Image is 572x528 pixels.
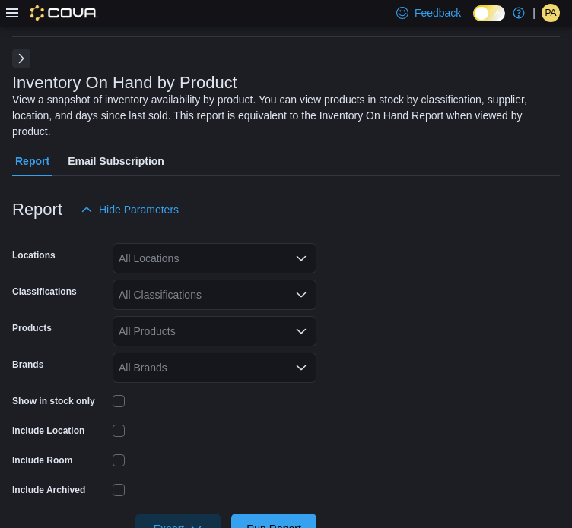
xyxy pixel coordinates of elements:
[473,21,474,22] span: Dark Mode
[12,395,95,407] label: Show in stock only
[15,146,49,176] span: Report
[12,359,43,371] label: Brands
[473,5,505,21] input: Dark Mode
[99,202,179,217] span: Hide Parameters
[12,484,85,496] label: Include Archived
[295,362,307,374] button: Open list of options
[295,289,307,301] button: Open list of options
[12,201,62,219] h3: Report
[75,194,185,225] button: Hide Parameters
[532,4,535,22] p: |
[12,322,52,334] label: Products
[545,4,556,22] span: PA
[12,249,56,261] label: Locations
[12,92,552,140] div: View a snapshot of inventory availability by product. You can view products in stock by classific...
[30,5,98,21] img: Cova
[12,286,77,298] label: Classifications
[295,252,307,264] button: Open list of options
[12,74,237,92] h3: Inventory On Hand by Product
[12,49,30,68] button: Next
[68,146,164,176] span: Email Subscription
[542,4,560,22] div: Parnian Aalam
[12,454,72,466] label: Include Room
[12,425,84,437] label: Include Location
[295,325,307,337] button: Open list of options
[415,5,461,21] span: Feedback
